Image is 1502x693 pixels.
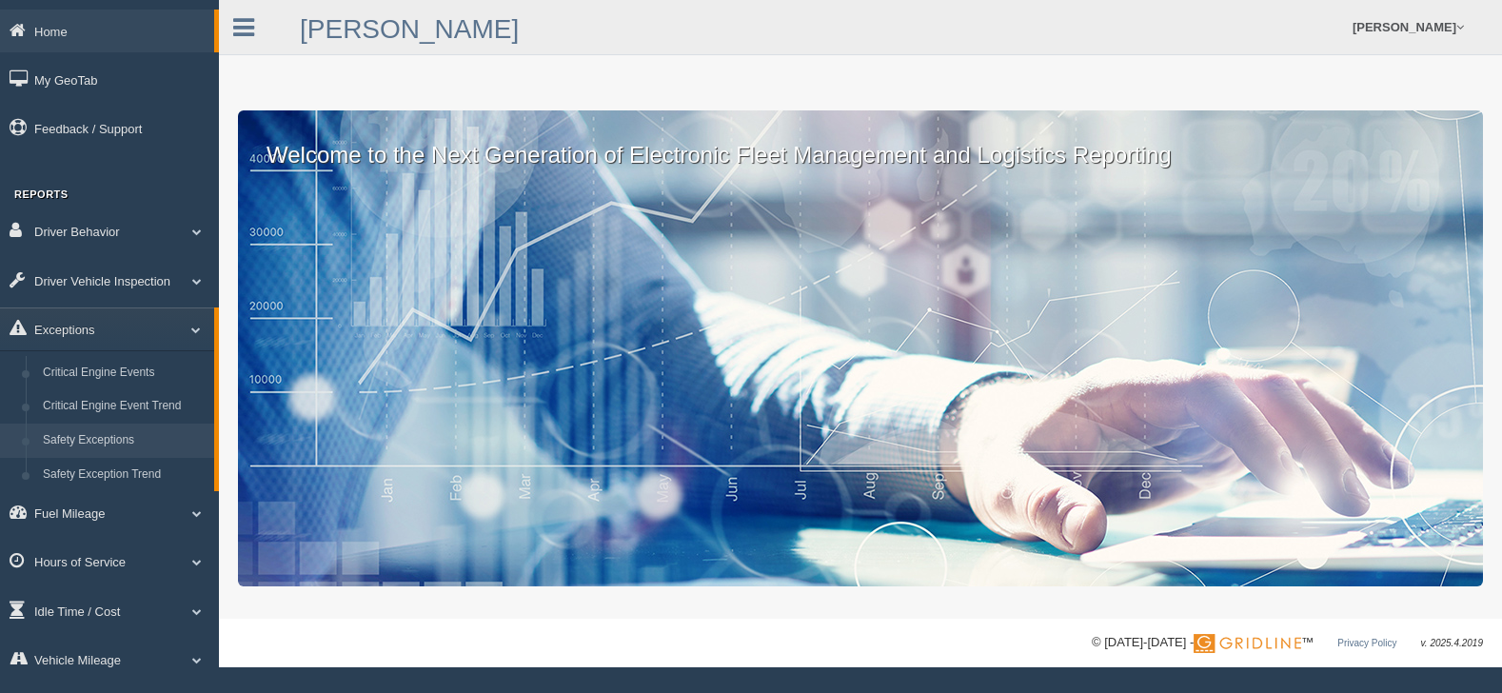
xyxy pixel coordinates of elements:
img: Gridline [1194,634,1301,653]
a: Critical Engine Event Trend [34,389,214,424]
a: Critical Engine Events [34,356,214,390]
p: Welcome to the Next Generation of Electronic Fleet Management and Logistics Reporting [238,110,1483,171]
span: v. 2025.4.2019 [1421,638,1483,648]
a: Privacy Policy [1337,638,1396,648]
a: Safety Exception Trend [34,458,214,492]
a: Safety Exceptions [34,424,214,458]
div: © [DATE]-[DATE] - ™ [1092,633,1483,653]
a: [PERSON_NAME] [300,14,519,44]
